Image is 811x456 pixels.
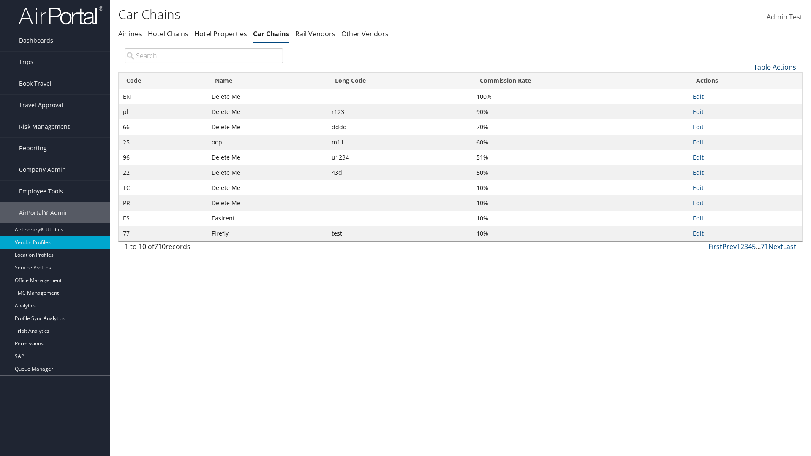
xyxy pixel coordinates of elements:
a: Rail Vendors [295,29,335,38]
img: airportal-logo.png [19,5,103,25]
th: Actions [689,73,802,89]
td: 90% [472,104,689,119]
span: … [756,242,761,251]
div: 1 to 10 of records [125,242,283,256]
td: ES [119,211,207,226]
span: Risk Management [19,116,70,137]
td: 10% [472,226,689,241]
th: Long Code: activate to sort column ascending [327,73,472,89]
td: Delete Me [207,195,327,211]
a: Other Vendors [341,29,389,38]
span: AirPortal® Admin [19,202,69,223]
a: Edit [693,138,704,146]
a: Last [783,242,796,251]
td: EN [119,89,207,104]
td: 100% [472,89,689,104]
span: Employee Tools [19,181,63,202]
td: 25 [119,135,207,150]
td: 22 [119,165,207,180]
td: 10% [472,180,689,195]
span: Dashboards [19,30,53,51]
span: 710 [154,242,166,251]
td: Firefly [207,226,327,241]
td: dddd [327,119,472,135]
a: 2 [740,242,744,251]
a: 71 [761,242,768,251]
td: Delete Me [207,104,327,119]
td: 51% [472,150,689,165]
td: Easirent [207,211,327,226]
td: Delete Me [207,165,327,180]
a: Edit [693,123,704,131]
a: First [708,242,722,251]
td: oop [207,135,327,150]
a: 5 [752,242,756,251]
span: Book Travel [19,73,52,94]
a: Edit [693,168,704,176]
a: 4 [748,242,752,251]
a: Airlines [118,29,142,38]
td: test [327,226,472,241]
td: PR [119,195,207,211]
span: Travel Approval [19,95,63,116]
a: Edit [693,184,704,192]
span: Company Admin [19,159,66,180]
td: TC [119,180,207,195]
a: Prev [722,242,737,251]
td: 10% [472,195,689,211]
input: Search [125,48,283,63]
td: 66 [119,119,207,135]
td: 60% [472,135,689,150]
a: Edit [693,153,704,161]
td: 70% [472,119,689,135]
a: Car Chains [253,29,289,38]
td: pl [119,104,207,119]
td: Delete Me [207,89,327,104]
a: Edit [693,92,704,100]
th: Name: activate to sort column ascending [207,73,327,89]
a: Edit [693,199,704,207]
td: 50% [472,165,689,180]
span: Reporting [19,138,47,159]
th: Code: activate to sort column ascending [119,73,207,89]
td: 10% [472,211,689,226]
td: m11 [327,135,472,150]
a: Edit [693,214,704,222]
th: Commission Rate: activate to sort column ascending [472,73,689,89]
a: 1 [737,242,740,251]
td: 77 [119,226,207,241]
a: Admin Test [767,4,803,30]
span: Trips [19,52,33,73]
h1: Car Chains [118,5,574,23]
td: Delete Me [207,119,327,135]
td: 96 [119,150,207,165]
a: Table Actions [754,62,796,72]
td: r123 [327,104,472,119]
a: Edit [693,108,704,116]
td: u1234 [327,150,472,165]
a: Hotel Chains [148,29,188,38]
td: Delete Me [207,180,327,195]
a: Next [768,242,783,251]
span: Admin Test [767,12,803,22]
a: 3 [744,242,748,251]
a: Edit [693,229,704,237]
a: Hotel Properties [194,29,247,38]
td: 43d [327,165,472,180]
td: Delete Me [207,150,327,165]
